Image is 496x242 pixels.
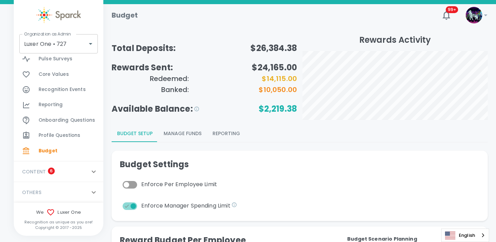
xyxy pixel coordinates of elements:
[204,43,297,54] h5: $26,384.38
[86,39,95,49] button: Open
[112,125,488,142] div: Budgeting page report
[194,106,199,112] svg: This is the estimated balance based on the scenario planning and what you have currently deposite...
[158,125,207,142] button: Manage Funds
[438,7,455,23] button: 99+
[14,51,103,67] a: Pulse Surveys
[14,143,103,159] a: Budget
[36,7,81,23] img: Sparck logo
[120,200,300,213] div: Enforce Manager Spending Limit
[39,86,86,93] span: Recognition Events
[441,229,489,242] div: Language
[442,229,489,242] a: English
[14,219,103,225] p: Recognition as unique as you are!
[48,168,55,174] span: 6
[112,125,158,142] button: Budget Setup
[231,202,237,208] svg: This setting will enforce Manager Budget spending limits for each manager visible on the manager'...
[14,67,103,82] a: Core Values
[189,84,297,95] h6: $10,050.00
[14,182,103,203] div: OTHERS
[120,178,300,191] div: Enforce Per Employee Limit
[14,97,103,112] a: Reporting
[441,229,489,242] aside: Language selected: English
[120,159,300,170] h5: Budget Settings
[22,189,41,196] p: OTHERS
[39,117,95,124] span: Onboarding Questions
[14,208,103,216] span: We Luxer One
[189,73,297,84] h6: $14,115.00
[22,168,46,175] p: CONTENT
[39,132,81,139] span: Profile Questions
[112,43,204,54] h5: Total Deposits:
[24,31,71,37] label: Organization as Admin
[112,10,138,21] h1: Budget
[14,113,103,128] a: Onboarding Questions
[204,103,297,114] h5: $2,219.38
[14,7,103,23] a: Sparck logo
[14,82,103,97] a: Recognition Events
[14,128,103,143] a: Profile Questions
[112,84,189,95] h6: Banked:
[39,71,69,78] span: Core Values
[204,62,297,73] h5: $24,165.00
[14,161,103,182] div: CONTENT6
[446,6,458,13] span: 99+
[39,148,58,154] span: Budget
[207,125,246,142] button: Reporting
[39,101,63,108] span: Reporting
[466,7,482,23] img: Picture of Sparck
[302,34,488,46] h5: Rewards Activity
[112,73,189,84] h6: Redeemed:
[112,103,204,114] h5: Available Balance:
[112,62,204,73] h5: Rewards Sent:
[39,56,72,62] span: Pulse Surveys
[14,225,103,230] p: Copyright © 2017 - 2025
